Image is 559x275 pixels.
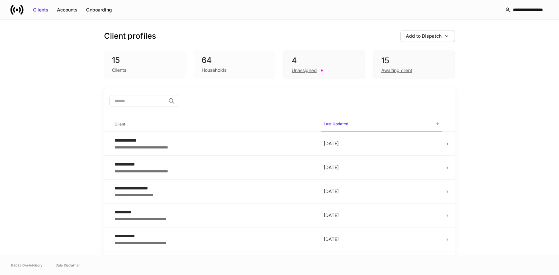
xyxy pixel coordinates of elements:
div: Onboarding [86,7,112,13]
div: Awaiting client [381,67,412,74]
span: Client [112,118,316,131]
div: Unassigned [292,67,317,74]
h3: Client profiles [104,31,156,41]
p: [DATE] [324,140,440,147]
p: [DATE] [324,188,440,195]
p: [DATE] [324,164,440,171]
div: 4 [292,55,357,66]
p: [DATE] [324,236,440,243]
span: Last Updated [321,117,442,131]
div: Clients [33,7,48,13]
div: Add to Dispatch [406,33,442,39]
button: Clients [29,5,53,15]
span: © 2025 OneAdvisory [10,263,43,268]
div: 15 [112,55,178,66]
div: 4Unassigned [283,50,365,79]
div: Accounts [57,7,78,13]
p: [DATE] [324,212,440,219]
div: 15 [381,55,447,66]
div: Households [202,67,226,73]
div: 15Awaiting client [373,50,455,79]
h6: Last Updated [324,121,348,127]
div: 64 [202,55,268,66]
button: Add to Dispatch [400,30,455,42]
button: Accounts [53,5,82,15]
a: Data Disclaimer [56,263,80,268]
h6: Client [115,121,125,127]
button: Onboarding [82,5,116,15]
div: Clients [112,67,126,73]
